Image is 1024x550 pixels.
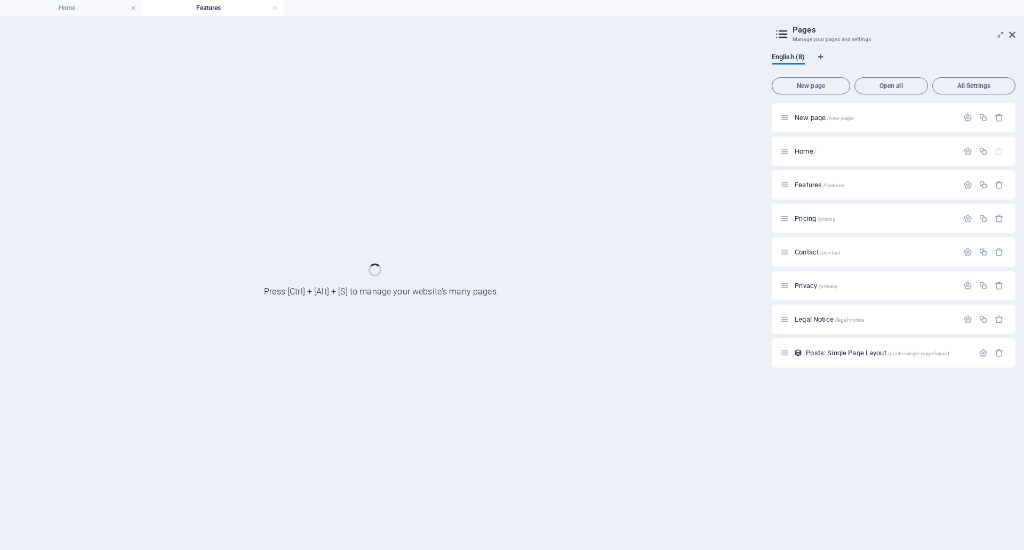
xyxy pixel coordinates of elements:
[979,147,988,156] div: Duplicate
[932,77,1015,94] button: All Settings
[995,281,1004,290] div: Remove
[794,348,803,357] div: This layout is used as a template for all items (e.g. a blog post) of this collection. The conten...
[791,282,958,289] div: Privacy/privacy
[791,114,958,121] div: New page/new-page
[963,180,972,189] div: Settings
[979,248,988,257] div: Duplicate
[979,180,988,189] div: Duplicate
[995,113,1004,122] div: Remove
[963,248,972,257] div: Settings
[142,2,284,14] h4: Features
[859,83,923,89] span: Open all
[995,248,1004,257] div: Remove
[979,113,988,122] div: Duplicate
[795,282,837,290] span: Click to open page
[823,182,844,188] span: /features
[795,181,844,189] span: Features
[995,147,1004,156] div: The startpage cannot be deleted
[979,315,988,324] div: Duplicate
[979,281,988,290] div: Duplicate
[820,250,840,256] span: /contact
[795,248,840,256] span: Contact
[835,317,865,323] span: /legal-notice
[791,249,958,256] div: Contact/contact
[791,181,958,188] div: Features/features
[772,77,850,94] button: New page
[963,214,972,223] div: Settings
[995,180,1004,189] div: Remove
[887,350,949,356] span: /posts-single-page-layout
[795,147,817,155] span: Click to open page
[963,147,972,156] div: Settings
[795,214,836,222] span: Pricing
[963,315,972,324] div: Settings
[817,216,836,222] span: /pricing
[995,214,1004,223] div: Remove
[791,316,958,323] div: Legal Notice/legal-notice
[979,214,988,223] div: Duplicate
[791,148,958,155] div: Home/
[963,281,972,290] div: Settings
[777,83,845,89] span: New page
[995,348,1004,357] div: Remove
[793,35,994,44] h3: Manage your pages and settings
[814,149,817,155] span: /
[791,215,958,222] div: Pricing/pricing
[803,349,973,356] div: Posts: Single Page Layout/posts-single-page-layout
[795,114,853,122] span: Click to open page
[854,77,928,94] button: Open all
[818,283,837,289] span: /privacy
[772,51,805,66] span: English (8)
[963,113,972,122] div: Settings
[995,315,1004,324] div: Remove
[793,25,1015,35] h2: Pages
[827,115,853,121] span: /new-page
[795,315,864,323] span: Click to open page
[772,53,1015,73] div: Language Tabs
[806,349,949,357] span: Click to open page
[937,83,1011,89] span: All Settings
[979,348,988,357] div: Settings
